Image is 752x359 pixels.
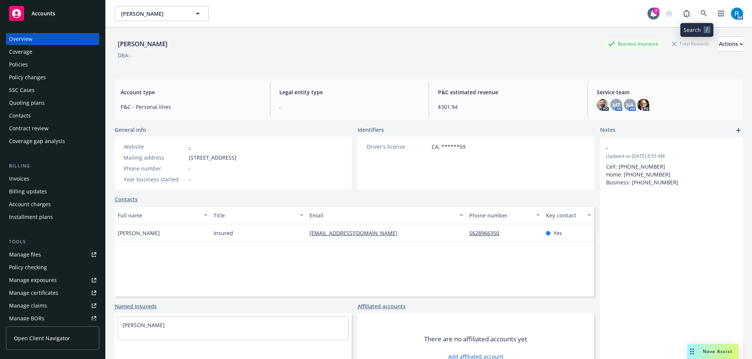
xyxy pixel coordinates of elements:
[662,6,677,21] a: Start snowing
[124,175,186,183] div: Year business started
[679,6,694,21] a: Report a Bug
[703,348,732,354] span: Nova Assist
[9,122,49,134] div: Contract review
[6,162,99,170] div: Billing
[9,59,28,71] div: Policies
[9,274,57,286] div: Manage exposures
[6,71,99,83] a: Policy changes
[6,33,99,45] a: Overview
[469,229,505,237] a: 5628966350
[6,211,99,223] a: Installment plans
[6,97,99,109] a: Quoting plans
[687,344,738,359] button: Nova Assist
[668,39,713,48] div: Total Rewards
[358,302,406,310] a: Affiliated accounts
[719,36,743,51] button: Actions
[6,186,99,198] a: Billing updates
[367,143,429,151] div: Driver's license
[115,206,211,224] button: Full name
[121,88,261,96] span: Account type
[124,154,186,161] div: Mailing address
[189,154,237,161] span: [STREET_ADDRESS]
[604,39,662,48] div: Business Insurance
[438,88,578,96] span: P&C estimated revenue
[9,135,65,147] div: Coverage gap analysis
[6,274,99,286] a: Manage exposures
[6,110,99,122] a: Contacts
[600,126,616,135] span: Notes
[9,173,29,185] div: Invoices
[6,287,99,299] a: Manage certificates
[6,3,99,24] a: Accounts
[214,229,233,237] span: Insured
[606,153,737,160] span: Updated on [DATE] 6:55 AM
[6,261,99,273] a: Policy checking
[6,238,99,246] div: Tools
[118,51,132,59] div: DBA: -
[6,249,99,261] a: Manage files
[121,10,186,18] span: [PERSON_NAME]
[6,122,99,134] a: Contract review
[6,59,99,71] a: Policies
[32,11,55,17] span: Accounts
[600,138,743,192] div: -Updated on [DATE] 6:55 AMCell: [PHONE_NUMBER] Home: [PHONE_NUMBER] Business: [PHONE_NUMBER]
[466,206,543,224] button: Phone number
[123,321,165,329] a: [PERSON_NAME]
[714,6,729,21] a: Switch app
[115,39,171,49] div: [PERSON_NAME]
[9,97,45,109] div: Quoting plans
[613,101,620,109] span: MT
[279,103,420,111] span: -
[9,33,32,45] div: Overview
[9,71,46,83] div: Policy changes
[306,206,466,224] button: Email
[626,101,634,109] span: NA
[9,249,41,261] div: Manage files
[687,344,697,359] div: Drag to move
[124,164,186,172] div: Phone number
[309,211,455,219] div: Email
[719,37,743,51] div: Actions
[653,8,660,14] div: 7
[211,206,306,224] button: Title
[9,46,32,58] div: Coverage
[438,103,578,111] span: $301.94
[358,126,384,134] span: Identifiers
[121,103,261,111] span: P&C - Personal lines
[214,211,295,219] div: Title
[189,164,191,172] span: -
[9,84,35,96] div: SSC Cases
[543,206,594,224] button: Key contact
[9,300,47,312] div: Manage claims
[6,84,99,96] a: SSC Cases
[279,88,420,96] span: Legal entity type
[118,211,199,219] div: Full name
[118,229,160,237] span: [PERSON_NAME]
[124,143,186,151] div: Website
[189,175,191,183] span: -
[424,335,527,344] span: There are no affiliated accounts yet
[9,312,44,324] div: Manage BORs
[6,46,99,58] a: Coverage
[597,88,737,96] span: Service team
[637,99,649,111] img: photo
[606,144,717,152] span: -
[6,135,99,147] a: Coverage gap analysis
[115,195,138,203] a: Contacts
[9,261,47,273] div: Policy checking
[115,6,209,21] button: [PERSON_NAME]
[9,287,58,299] div: Manage certificates
[309,229,403,237] a: [EMAIL_ADDRESS][DOMAIN_NAME]
[6,173,99,185] a: Invoices
[6,312,99,324] a: Manage BORs
[115,302,157,310] a: Named insureds
[696,6,711,21] a: Search
[9,211,53,223] div: Installment plans
[9,198,51,210] div: Account charges
[731,8,743,20] img: photo
[6,300,99,312] a: Manage claims
[546,211,583,219] div: Key contact
[9,186,47,198] div: Billing updates
[734,126,743,135] a: add
[597,99,609,111] img: photo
